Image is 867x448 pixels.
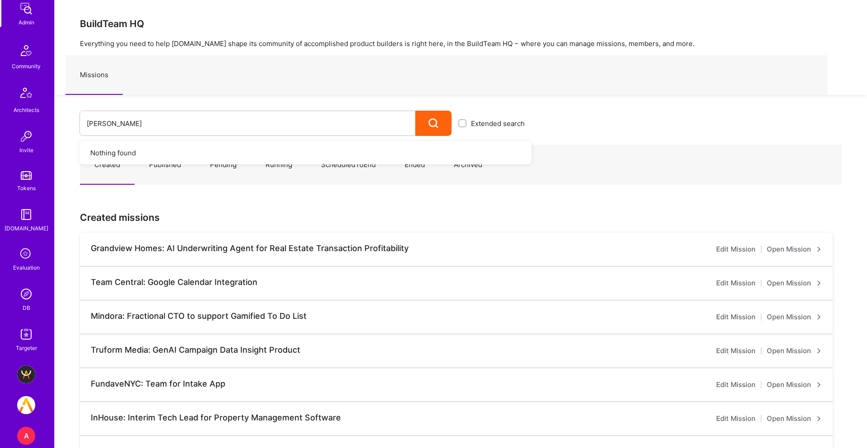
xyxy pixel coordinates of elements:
div: Tokens [17,183,36,193]
img: Skill Targeter [17,325,35,343]
a: ScheduledToEnd [307,145,390,185]
div: DB [23,303,30,313]
img: Community [15,40,37,61]
i: icon Search [429,118,439,129]
span: Extended search [471,119,525,128]
a: Published [135,145,196,185]
a: Running [251,145,307,185]
div: Mindora: Fractional CTO to support Gamified To Do List [91,311,307,321]
div: Grandview Homes: AI Underwriting Agent for Real Estate Transaction Profitability [91,243,409,253]
img: tokens [21,171,32,180]
a: Ended [390,145,439,185]
i: icon ArrowRight [816,348,822,354]
img: A.Team: internal dev team - join us in developing the A.Team platform [17,396,35,414]
input: What type of mission are you looking for? [87,112,408,135]
p: Everything you need to help [DOMAIN_NAME] shape its community of accomplished product builders is... [80,39,842,48]
a: Open Mission [767,244,822,255]
a: Edit Mission [716,244,755,255]
i: icon ArrowRight [816,280,822,286]
i: icon SelectionTeam [18,246,35,263]
a: BuildTeam [15,365,37,383]
img: Architects [15,84,37,105]
div: Community [12,61,41,71]
a: Missions [65,56,123,95]
a: Open Mission [767,413,822,424]
a: Open Mission [767,312,822,322]
a: Open Mission [767,379,822,390]
div: Targeter [16,343,37,353]
div: Evaluation [13,263,40,272]
h3: BuildTeam HQ [80,18,842,29]
div: Invite [19,145,33,155]
h3: Created missions [80,212,842,223]
a: A.Team: internal dev team - join us in developing the A.Team platform [15,396,37,414]
i: icon ArrowRight [816,416,822,421]
div: Team Central: Google Calendar Integration [91,277,257,287]
a: Edit Mission [716,413,755,424]
a: Created [80,145,135,185]
div: FundaveNYC: Team for Intake App [91,379,225,389]
a: Pending [196,145,251,185]
div: Admin [19,18,34,27]
a: Archived [439,145,497,185]
a: Open Mission [767,278,822,289]
a: Edit Mission [716,278,755,289]
div: InHouse: Interim Tech Lead for Property Management Software [91,413,341,423]
a: Open Mission [767,345,822,356]
div: [DOMAIN_NAME] [5,224,48,233]
img: guide book [17,205,35,224]
a: A [15,427,37,445]
a: Edit Mission [716,345,755,356]
img: Invite [17,127,35,145]
i: icon ArrowRight [816,382,822,387]
a: Edit Mission [716,312,755,322]
i: icon ArrowRight [816,247,822,252]
img: Admin Search [17,285,35,303]
img: BuildTeam [17,365,35,383]
a: Edit Mission [716,379,755,390]
i: icon ArrowRight [816,314,822,320]
div: Architects [14,105,39,115]
div: A [17,427,35,445]
div: Nothing found [79,141,531,164]
div: Truform Media: GenAI Campaign Data Insight Product [91,345,300,355]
